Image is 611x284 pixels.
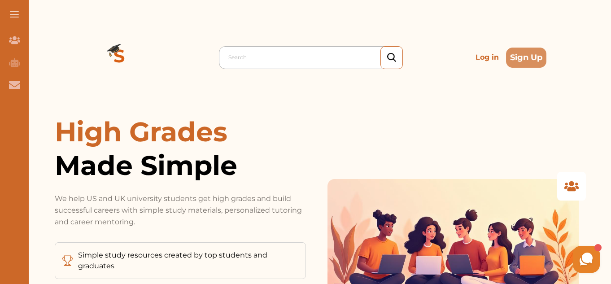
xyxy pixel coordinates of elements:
button: Sign Up [506,48,546,68]
iframe: HelpCrunch [396,244,602,275]
img: search_icon [387,53,396,62]
p: Simple study resources created by top students and graduates [78,250,298,271]
img: Logo [87,25,152,90]
p: We help US and UK university students get high grades and build successful careers with simple st... [55,193,306,228]
span: Made Simple [55,149,306,182]
p: Log in [472,48,502,66]
span: High Grades [55,115,227,148]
